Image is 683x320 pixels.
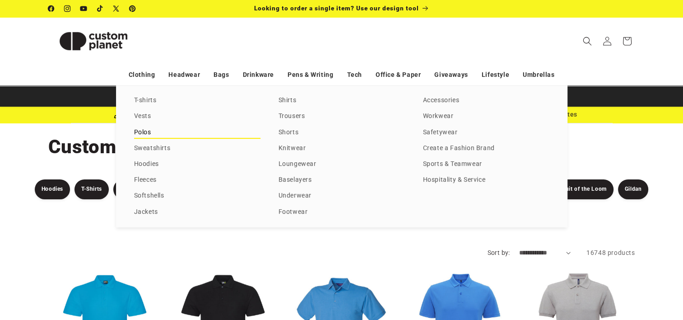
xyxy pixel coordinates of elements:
[423,127,549,139] a: Safetywear
[279,110,405,122] a: Trousers
[134,206,260,218] a: Jackets
[168,67,200,83] a: Headwear
[487,249,510,256] label: Sort by:
[243,67,274,83] a: Drinkware
[523,67,554,83] a: Umbrellas
[134,158,260,170] a: Hoodies
[134,174,260,186] a: Fleeces
[279,190,405,202] a: Underwear
[288,67,333,83] a: Pens & Writing
[279,158,405,170] a: Loungewear
[423,94,549,107] a: Accessories
[279,174,405,186] a: Baselayers
[577,31,597,51] summary: Search
[134,127,260,139] a: Polos
[48,21,139,61] img: Custom Planet
[376,67,421,83] a: Office & Paper
[134,94,260,107] a: T-shirts
[129,67,155,83] a: Clothing
[482,67,509,83] a: Lifestyle
[347,67,362,83] a: Tech
[423,158,549,170] a: Sports & Teamwear
[532,222,683,320] iframe: Chat Widget
[134,190,260,202] a: Softshells
[279,94,405,107] a: Shirts
[279,142,405,155] a: Knitwear
[254,5,419,12] span: Looking to order a single item? Use our design tool
[134,142,260,155] a: Sweatshirts
[423,110,549,122] a: Workwear
[423,142,549,155] a: Create a Fashion Brand
[434,67,468,83] a: Giveaways
[45,17,142,65] a: Custom Planet
[423,174,549,186] a: Hospitality & Service
[279,206,405,218] a: Footwear
[279,127,405,139] a: Shorts
[134,110,260,122] a: Vests
[214,67,229,83] a: Bags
